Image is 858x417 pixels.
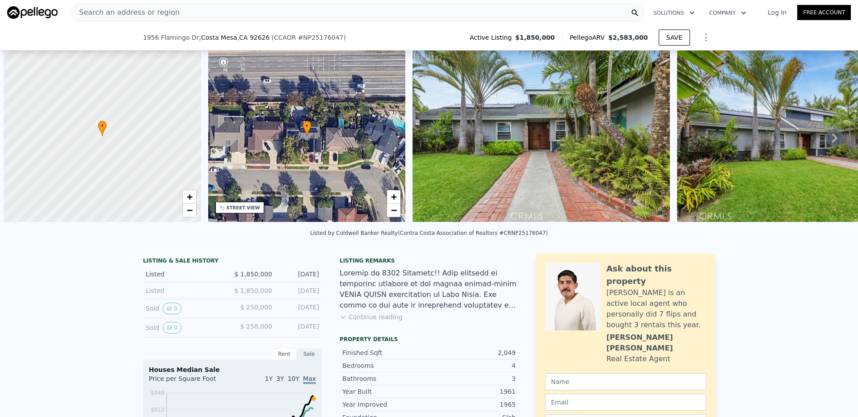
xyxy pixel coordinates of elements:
span: + [391,191,397,202]
span: $ 1,850,000 [234,271,272,278]
span: − [391,204,397,216]
div: LISTING & SALE HISTORY [143,257,322,266]
div: Sold [146,303,225,314]
button: Continue reading [340,313,403,321]
div: [DATE] [279,270,319,279]
span: $1,850,000 [515,33,555,42]
div: • [303,121,311,136]
span: + [186,191,192,202]
div: Listed [146,270,225,279]
span: − [186,204,192,216]
a: Zoom out [183,204,196,217]
a: Zoom in [387,190,400,204]
span: Max [303,375,316,384]
span: , CA 92626 [237,34,270,41]
span: # NP25176047 [298,34,344,41]
div: 2,049 [429,348,516,357]
button: Show Options [697,29,715,46]
div: Year Built [342,387,429,396]
span: $2,583,000 [608,34,648,41]
button: Solutions [646,5,702,21]
div: Houses Median Sale [149,365,316,374]
div: Loremip do 8302 Sitametc!! Adip elitsedd ei temporinc utlabore et dol magnaa enimad-minim VENIA Q... [340,268,518,311]
div: • [98,121,107,136]
a: Zoom in [183,190,196,204]
span: CCAOR [274,34,296,41]
div: 4 [429,361,516,370]
div: [PERSON_NAME] is an active local agent who personally did 7 flips and bought 3 rentals this year. [606,288,706,330]
div: [DATE] [279,286,319,295]
a: Log In [757,8,797,17]
span: 1Y [265,375,273,382]
div: Listed [146,286,225,295]
span: • [303,122,311,130]
button: Company [702,5,753,21]
img: Pellego [7,6,58,19]
span: , Costa Mesa [199,33,269,42]
div: Bedrooms [342,361,429,370]
button: View historical data [163,303,181,314]
div: Price per Square Foot [149,374,232,388]
div: Sold [146,322,225,334]
div: 1965 [429,400,516,409]
tspan: $949 [151,390,164,396]
div: ( ) [271,33,346,42]
span: $ 1,850,000 [234,287,272,294]
span: Pellego ARV [570,33,609,42]
div: Real Estate Agent [606,354,670,364]
span: $ 258,000 [240,323,272,330]
span: • [98,122,107,130]
div: Rent [272,348,297,360]
div: Property details [340,336,518,343]
div: Finished Sqft [342,348,429,357]
tspan: $813 [151,407,164,413]
div: Listed by Coldwell Banker Realty (Contra Costa Association of Realtors #CRNP25176047) [310,230,548,236]
div: Sale [297,348,322,360]
span: 1956 Flamingo Dr [143,33,199,42]
a: Zoom out [387,204,400,217]
div: [DATE] [279,322,319,334]
div: 3 [429,374,516,383]
div: [PERSON_NAME] [PERSON_NAME] [606,332,706,354]
span: $ 250,000 [240,304,272,311]
input: Name [545,373,706,390]
div: [DATE] [279,303,319,314]
div: Ask about this property [606,263,706,288]
div: Listing remarks [340,257,518,264]
a: Free Account [797,5,851,20]
img: Sale: 167378911 Parcel: 63609069 [412,50,670,222]
span: Active Listing [470,33,515,42]
div: STREET VIEW [227,204,260,211]
div: Year Improved [342,400,429,409]
div: Bathrooms [342,374,429,383]
div: 1961 [429,387,516,396]
button: SAVE [659,29,690,46]
span: 3Y [276,375,284,382]
button: View historical data [163,322,181,334]
span: 10Y [288,375,299,382]
span: Search an address or region [72,7,180,18]
input: Email [545,394,706,411]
